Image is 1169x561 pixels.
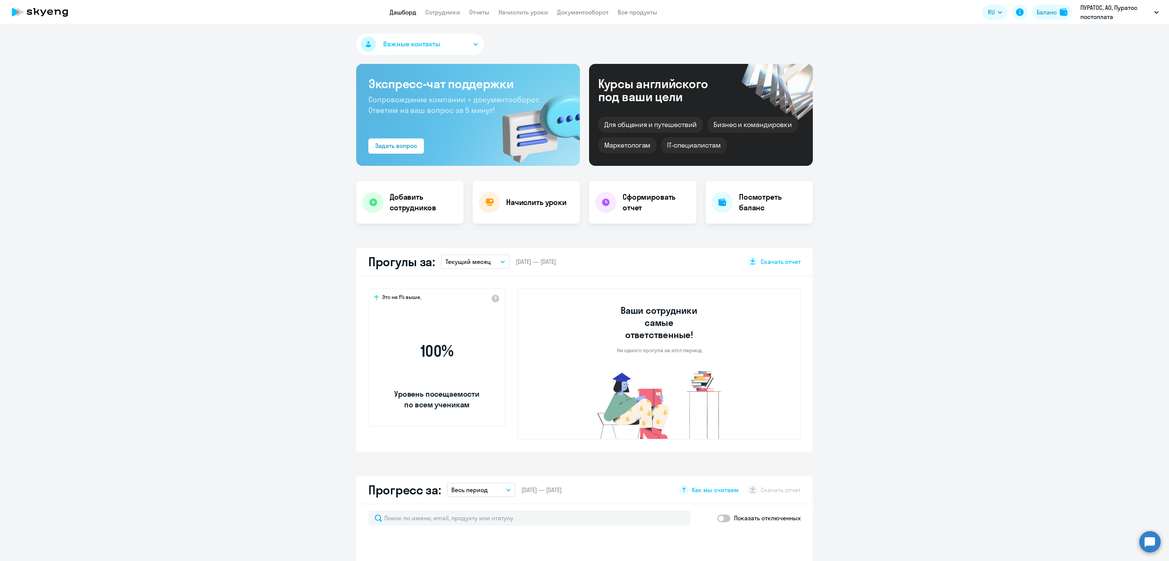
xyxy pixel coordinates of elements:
div: Баланс [1037,8,1057,17]
span: RU [988,8,995,17]
div: Задать вопрос [375,141,417,150]
span: [DATE] — [DATE] [521,486,562,494]
span: Скачать отчет [761,257,801,266]
span: Уровень посещаемости по всем ученикам [393,389,481,410]
span: 100 % [393,342,481,360]
h2: Прогресс за: [368,482,441,497]
img: bg-img [491,80,580,166]
input: Поиск по имени, email, продукту или статусу [368,510,690,526]
button: Весь период [447,483,515,497]
p: Текущий месяц [446,257,491,266]
h4: Добавить сотрудников [390,192,457,213]
a: Отчеты [469,8,489,16]
div: Маркетологам [598,137,656,153]
p: ПУРАТОС, АО, Пуратос постоплата [1080,3,1151,21]
span: Важные контакты [383,39,440,49]
p: Показать отключенных [734,513,801,523]
p: Весь период [451,485,488,494]
a: Документооборот [557,8,608,16]
h3: Ваши сотрудники самые ответственные! [610,304,708,341]
span: [DATE] — [DATE] [516,257,556,266]
h3: Экспресс-чат поддержки [368,76,568,91]
img: balance [1060,8,1067,16]
span: Это на 1% выше, [382,294,421,303]
div: Курсы английского под ваши цели [598,77,728,103]
img: no-truants [583,369,736,439]
div: Бизнес и командировки [707,117,798,133]
div: Для общения и путешествий [598,117,703,133]
p: Ни одного прогула за этот период [617,347,702,354]
button: Текущий месяц [441,254,510,269]
span: Как мы считаем [692,486,739,494]
h4: Посмотреть баланс [739,192,807,213]
h4: Сформировать отчет [623,192,690,213]
a: Сотрудники [425,8,460,16]
button: RU [983,5,1008,20]
a: Начислить уроки [498,8,548,16]
h4: Начислить уроки [506,197,567,208]
button: Важные контакты [356,33,484,55]
a: Дашборд [390,8,416,16]
span: Сопровождение компании + документооборот. Ответим на ваш вопрос за 5 минут! [368,95,540,115]
a: Все продукты [618,8,657,16]
div: IT-специалистам [661,137,726,153]
button: Балансbalance [1032,5,1072,20]
button: Задать вопрос [368,138,424,154]
button: ПУРАТОС, АО, Пуратос постоплата [1077,3,1163,21]
h2: Прогулы за: [368,254,435,269]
